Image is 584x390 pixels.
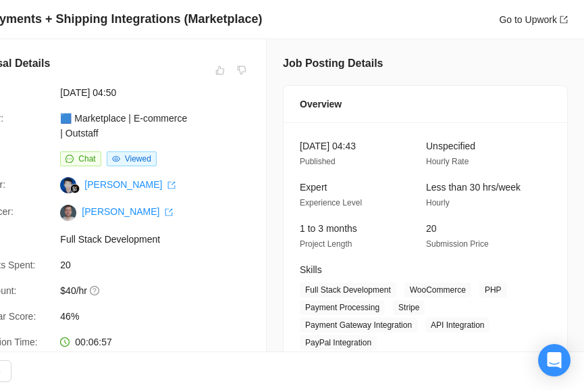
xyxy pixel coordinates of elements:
a: 🟦 Marketplace | E-commerce | Outstaff [60,113,187,139]
span: export [560,16,568,24]
span: clock-circle [60,337,70,347]
span: PayPal Integration [300,335,377,350]
span: 46% [60,309,263,324]
span: Payment Gateway Integration [300,318,417,333]
a: [PERSON_NAME] export [82,206,173,217]
span: PHP [479,283,507,297]
span: 00:06:57 [75,337,112,347]
span: WooCommerce [404,283,471,297]
span: 20 [60,258,263,272]
img: c1vn5vMAp93EE1lW5LvDDjEmw-QS6gjDFSvJsBvV0dMFt7X31gGAZ2XSeQN570TIZ2 [60,205,76,221]
span: Expert [300,182,327,193]
span: Full Stack Development [300,283,396,297]
span: 20 [426,223,437,234]
span: Full Stack Development [60,232,263,247]
span: API Integration [425,318,489,333]
span: $40/hr [60,283,263,298]
span: export [165,208,173,216]
span: Unspecified [426,141,475,151]
span: 1 to 3 months [300,223,357,234]
span: Hourly Rate [426,157,469,166]
span: question-circle [90,285,101,296]
img: gigradar-bm.png [70,184,80,193]
span: Skills [300,264,322,275]
span: Experience Level [300,198,362,208]
a: [PERSON_NAME] export [84,179,176,190]
a: Go to Upworkexport [499,14,568,25]
span: Published [300,157,336,166]
div: Open Intercom Messenger [538,344,570,376]
span: Overview [300,97,342,112]
span: Stripe [393,300,425,315]
span: [DATE] 04:50 [60,85,263,100]
span: Hourly [426,198,450,208]
span: Payment Processing [300,300,385,315]
span: Submission Price [426,239,489,249]
span: Viewed [125,154,151,164]
span: [DATE] 04:43 [300,141,356,151]
span: message [65,155,74,163]
span: Less than 30 hrs/week [426,182,521,193]
span: eye [112,155,120,163]
h5: Job Posting Details [283,55,383,72]
span: Project Length [300,239,352,249]
span: Chat [78,154,95,164]
span: export [167,181,176,189]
